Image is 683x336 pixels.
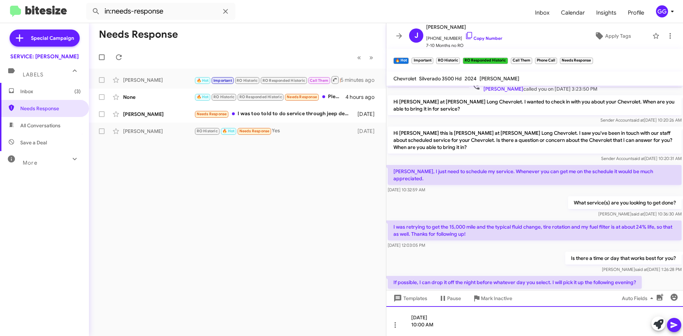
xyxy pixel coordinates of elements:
p: Hi [PERSON_NAME] at [PERSON_NAME] Long Chevrolet. I wanted to check in with you about your Chevro... [388,95,682,115]
button: Previous [353,50,365,65]
span: 🔥 Hot [197,95,209,99]
a: Calendar [555,2,591,23]
span: All Conversations [20,122,60,129]
span: Inbox [20,88,81,95]
p: I was retrying to get the 15,000 mile and the typical fluid change, tire rotation and my fuel fil... [388,220,682,240]
span: Templates [392,292,427,305]
small: RO Historic [436,58,460,64]
div: [PERSON_NAME] [123,111,194,118]
div: [PERSON_NAME] [123,76,194,84]
div: Please let me know what other services it might be due [194,93,345,101]
span: Needs Response [197,112,227,116]
span: said at [632,156,645,161]
span: [PHONE_NUMBER] [426,31,502,42]
a: Insights [591,2,622,23]
button: Auto Fields [616,292,662,305]
span: Auto Fields [622,292,656,305]
span: Call Them [310,78,328,83]
span: called you on [DATE] 3:23:50 PM [469,82,600,92]
p: Is there a time or day that works best for you? [565,252,682,265]
span: 🔥 Hot [222,129,234,133]
small: RO Responded Historic [463,58,508,64]
span: Important [213,78,232,83]
div: None [123,94,194,101]
a: Profile [622,2,650,23]
small: Phone Call [535,58,557,64]
div: SERVICE: [PERSON_NAME] [10,53,79,60]
div: [DATE] [354,111,380,118]
span: Needs Response [239,129,270,133]
div: 4 hours ago [345,94,380,101]
div: Yes [194,127,354,135]
span: [PERSON_NAME] [426,23,502,31]
span: RO Historic [197,129,218,133]
nav: Page navigation example [353,50,377,65]
div: GG [656,5,668,17]
span: « [357,53,361,62]
span: [PERSON_NAME] [483,86,523,92]
div: If possible, I can drop it off the night before whatever day you select. I will pick it up the fo... [194,75,340,84]
small: Call Them [511,58,532,64]
span: Special Campaign [31,34,74,42]
div: 5 minutes ago [340,76,380,84]
span: More [23,160,37,166]
span: Save a Deal [20,139,47,146]
div: [DATE] [386,306,683,336]
span: Labels [23,71,43,78]
span: Pause [447,292,461,305]
h1: Needs Response [99,29,178,40]
a: Copy Number [465,36,502,41]
span: RO Responded Historic [263,78,305,83]
span: [PERSON_NAME] [DATE] 10:36:30 AM [598,211,682,217]
p: Hi [PERSON_NAME] this is [PERSON_NAME] at [PERSON_NAME] Long Chevrolet. I saw you've been in touc... [388,127,682,154]
span: 🔥 Hot [197,78,209,83]
span: RO Historic [213,95,234,99]
button: Apply Tags [576,30,649,42]
span: J [414,30,418,41]
span: [DATE] 10:32:59 AM [388,187,425,192]
span: said at [635,267,647,272]
span: 7-10 Months no RO [426,42,502,49]
button: Pause [433,292,467,305]
a: Special Campaign [10,30,80,47]
span: Sender Account [DATE] 10:20:26 AM [600,117,682,123]
span: Apply Tags [605,30,631,42]
span: [PERSON_NAME] [480,75,519,82]
span: RO Responded Historic [239,95,282,99]
span: 2024 [465,75,477,82]
small: Needs Response [560,58,593,64]
span: Chevrolet [393,75,416,82]
span: Needs Response [287,95,317,99]
small: 🔥 Hot [393,58,409,64]
button: Templates [386,292,433,305]
button: GG [650,5,675,17]
span: Mark Inactive [481,292,512,305]
div: [PERSON_NAME] [123,128,194,135]
div: 10:00 AM [411,321,651,328]
button: Next [365,50,377,65]
span: Needs Response [20,105,81,112]
span: [PERSON_NAME] [DATE] 1:26:28 PM [602,267,682,272]
small: Important [412,58,433,64]
span: said at [631,211,644,217]
span: RO Historic [237,78,258,83]
span: (3) [74,88,81,95]
p: [PERSON_NAME], I just need to schedule my service. Whenever you can get me on the schedule it wou... [388,165,682,185]
span: Sender Account [DATE] 10:20:31 AM [601,156,682,161]
button: Mark Inactive [467,292,518,305]
a: Inbox [529,2,555,23]
input: Search [86,3,235,20]
span: said at [631,117,644,123]
span: » [369,53,373,62]
span: [DATE] 12:03:05 PM [388,242,425,248]
span: Silverado 3500 Hd [419,75,462,82]
div: I was too told to do service through jeep dealer ... at least until warranty factory warranty exp... [194,110,354,118]
p: If possible, I can drop it off the night before whatever day you select. I will pick it up the fo... [388,276,642,289]
div: [DATE] [354,128,380,135]
p: What service(s) are you looking to get done? [568,196,682,209]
